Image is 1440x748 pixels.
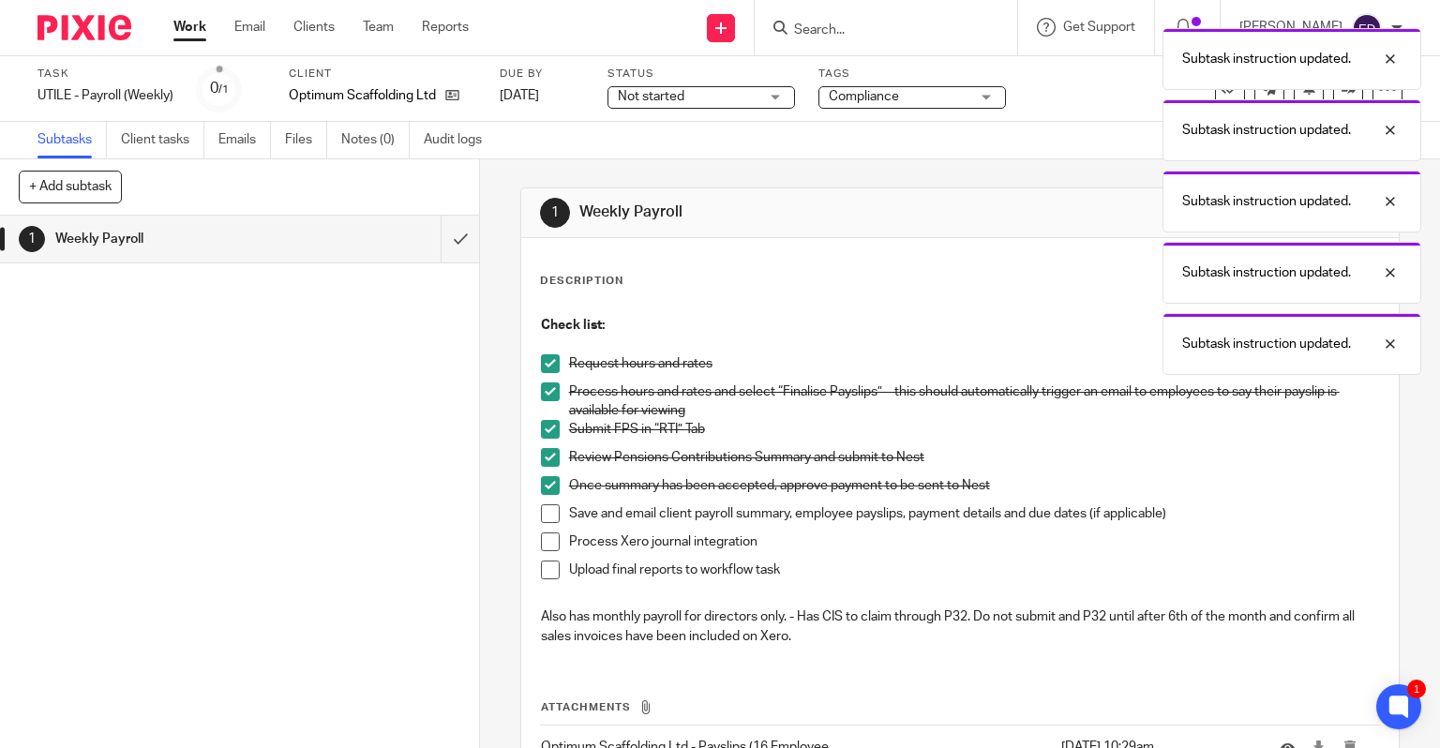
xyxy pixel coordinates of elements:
[422,18,469,37] a: Reports
[289,86,436,105] p: Optimum Scaffolding Ltd
[1352,13,1382,43] img: svg%3E
[607,67,795,82] label: Status
[289,67,476,82] label: Client
[218,122,271,158] a: Emails
[121,122,204,158] a: Client tasks
[541,319,605,332] strong: Check list:
[210,78,229,99] div: 0
[293,18,335,37] a: Clients
[363,18,394,37] a: Team
[500,89,539,102] span: [DATE]
[569,532,1380,551] p: Process Xero journal integration
[55,225,300,253] h1: Weekly Payroll
[569,504,1380,523] p: Save and email client payroll summary, employee payslips, payment details and due dates (if appli...
[37,15,131,40] img: Pixie
[19,226,45,252] div: 1
[37,122,107,158] a: Subtasks
[569,420,1380,439] p: Submit FPS in “RTI” Tab
[1182,335,1351,353] p: Subtask instruction updated.
[1182,50,1351,68] p: Subtask instruction updated.
[540,274,623,289] p: Description
[1182,192,1351,211] p: Subtask instruction updated.
[341,122,410,158] a: Notes (0)
[1407,680,1426,698] div: 1
[618,90,684,103] span: Not started
[569,354,1380,373] p: Request hours and rates
[541,702,631,712] span: Attachments
[37,67,173,82] label: Task
[19,171,122,202] button: + Add subtask
[1182,121,1351,140] p: Subtask instruction updated.
[569,382,1380,421] p: Process hours and rates and select “Finalise Payslips” – this should automatically trigger an ema...
[569,561,1380,579] p: Upload final reports to workflow task
[579,202,999,222] h1: Weekly Payroll
[218,84,229,95] small: /1
[541,607,1380,646] p: Also has monthly payroll for directors only. - Has CIS to claim through P32. Do not submit and P3...
[424,122,496,158] a: Audit logs
[37,86,173,105] div: UTILE - Payroll (Weekly)
[234,18,265,37] a: Email
[540,198,570,228] div: 1
[500,67,584,82] label: Due by
[569,448,1380,467] p: Review Pensions Contributions Summary and submit to Nest
[569,476,1380,495] p: Once summary has been accepted, approve payment to be sent to Nest
[285,122,327,158] a: Files
[1182,263,1351,282] p: Subtask instruction updated.
[173,18,206,37] a: Work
